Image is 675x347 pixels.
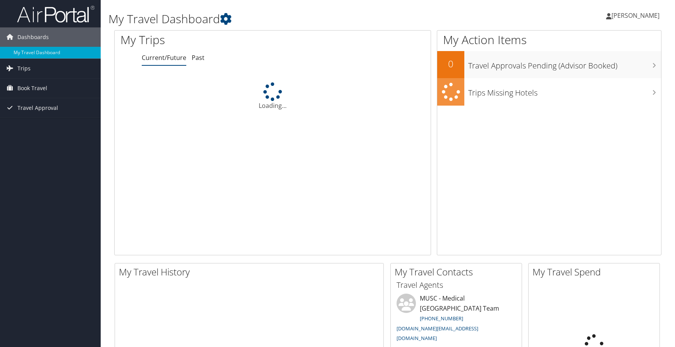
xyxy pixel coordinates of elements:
h3: Trips Missing Hotels [468,84,661,98]
h1: My Travel Dashboard [108,11,481,27]
a: [PERSON_NAME] [606,4,667,27]
h1: My Trips [120,32,293,48]
h3: Travel Agents [397,280,516,291]
div: Loading... [115,82,431,110]
h2: My Travel History [119,265,383,279]
a: [PHONE_NUMBER] [420,315,463,322]
li: MUSC - Medical [GEOGRAPHIC_DATA] Team [393,294,520,345]
img: airportal-logo.png [17,5,94,23]
a: Past [192,53,204,62]
h1: My Action Items [437,32,661,48]
h2: My Travel Spend [532,265,660,279]
span: Travel Approval [17,98,58,118]
span: [PERSON_NAME] [611,11,660,20]
span: Book Travel [17,79,47,98]
h2: My Travel Contacts [395,265,522,279]
span: Dashboards [17,27,49,47]
span: Trips [17,59,31,78]
a: [DOMAIN_NAME][EMAIL_ADDRESS][DOMAIN_NAME] [397,325,478,342]
a: Current/Future [142,53,186,62]
h2: 0 [437,57,464,70]
h3: Travel Approvals Pending (Advisor Booked) [468,56,661,71]
a: Trips Missing Hotels [437,78,661,106]
a: 0Travel Approvals Pending (Advisor Booked) [437,51,661,78]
